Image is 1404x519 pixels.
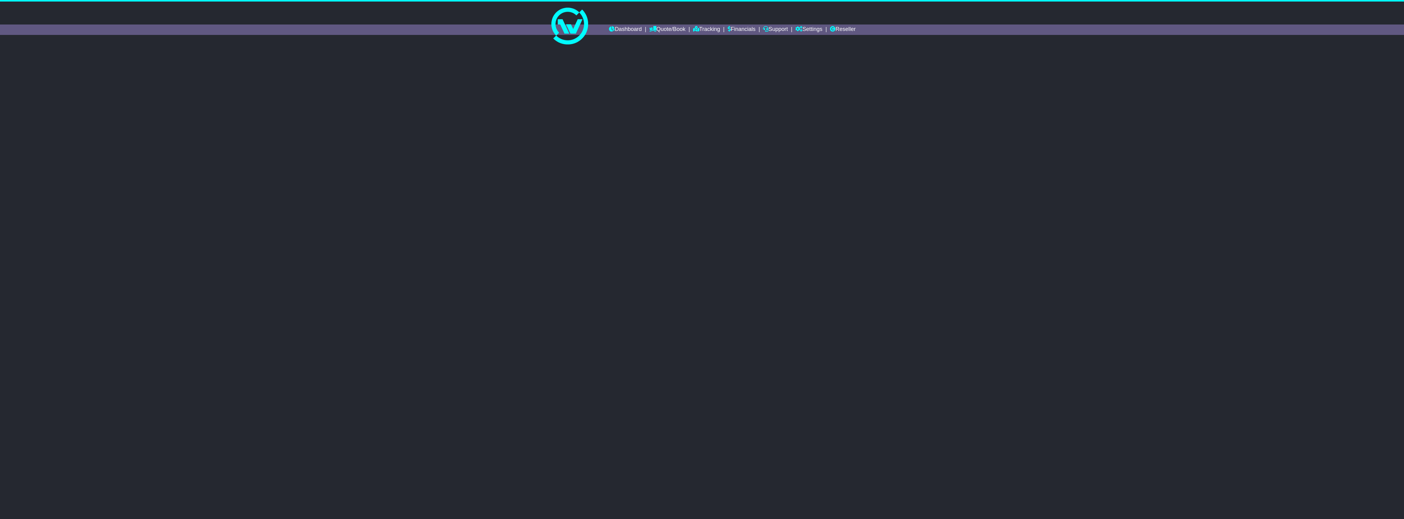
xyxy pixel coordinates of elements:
[693,25,720,35] a: Tracking
[795,25,822,35] a: Settings
[649,25,685,35] a: Quote/Book
[763,25,788,35] a: Support
[728,25,756,35] a: Financials
[609,25,642,35] a: Dashboard
[830,25,856,35] a: Reseller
